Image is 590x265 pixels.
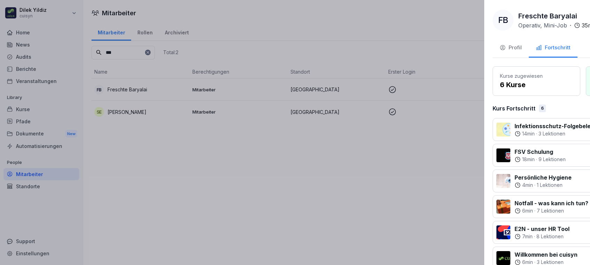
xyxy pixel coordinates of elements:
[537,207,564,214] p: 7 Lektionen
[539,156,566,163] p: 9 Lektionen
[515,182,572,189] div: ·
[493,10,513,31] div: FB
[522,233,533,240] p: 7 min
[500,80,573,90] p: 6 Kurse
[500,72,573,80] p: Kurse zugewiesen
[539,105,546,112] div: 6
[515,148,566,156] p: FSV Schulung
[518,21,567,30] p: Operativ, Mini-Job
[522,207,533,214] p: 6 min
[518,11,577,21] p: Freschte Baryalai
[537,182,563,189] p: 1 Lektionen
[536,233,564,240] p: 8 Lektionen
[529,39,577,58] button: Fortschritt
[500,44,522,52] div: Profil
[515,207,588,214] div: ·
[522,130,535,137] p: 14 min
[522,182,533,189] p: 4 min
[493,104,535,113] p: Kurs Fortschritt
[515,250,577,259] p: Willkommen bei cuisyn
[515,225,569,233] p: E2N - unser HR Tool
[515,156,566,163] div: ·
[515,199,588,207] p: Notfall - was kann ich tun?
[536,44,571,52] div: Fortschritt
[493,39,529,58] button: Profil
[539,130,565,137] p: 3 Lektionen
[515,173,572,182] p: Persönliche Hygiene
[515,233,569,240] div: ·
[522,156,535,163] p: 18 min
